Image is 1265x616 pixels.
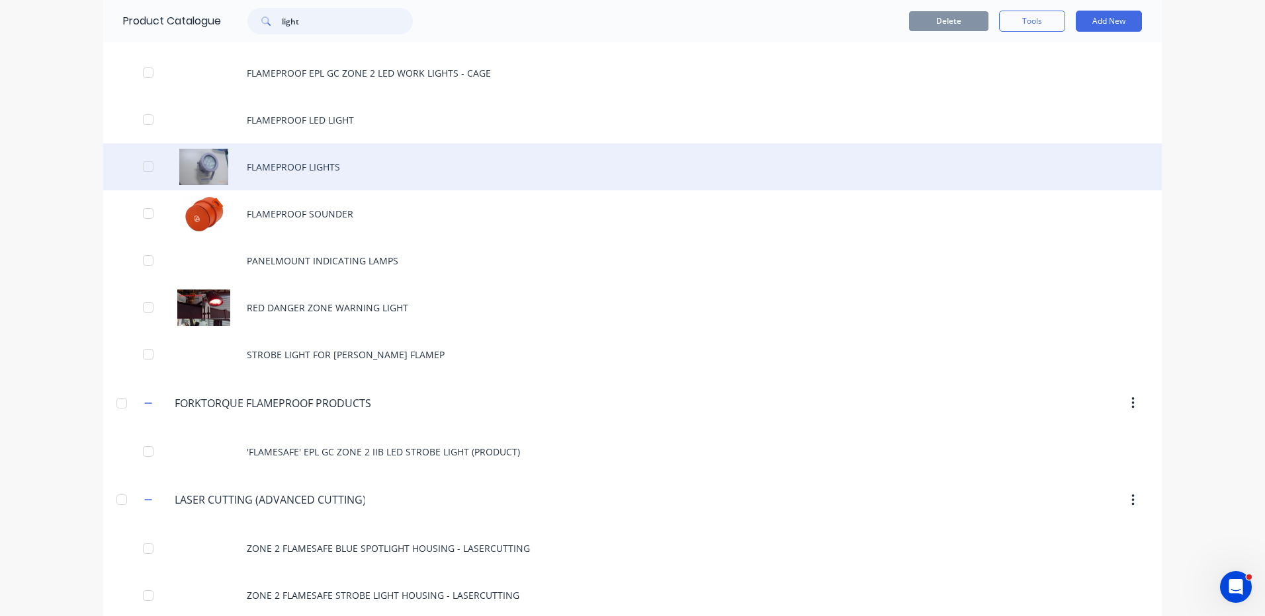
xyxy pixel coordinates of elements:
button: Tools [999,11,1065,32]
input: Enter category name [175,395,373,411]
div: ZONE 2 FLAMESAFE BLUE SPOTLIGHT HOUSING - LASERCUTTING [103,525,1162,572]
div: PANELMOUNT INDICATING LAMPS [103,237,1162,284]
div: 'FLAMESAFE' EPL GC ZONE 2 IIB LED STROBE LIGHT (PRODUCT) [103,428,1162,475]
div: FLAMEPROOF SOUNDERFLAMEPROOF SOUNDER [103,190,1162,237]
iframe: Intercom live chat [1220,571,1252,603]
input: Search... [282,8,413,34]
div: FLAMEPROOF LED LIGHT [103,96,1162,143]
div: RED DANGER ZONE WARNING LIGHTRED DANGER ZONE WARNING LIGHT [103,284,1162,331]
button: Delete [909,11,988,31]
div: STROBE LIGHT FOR [PERSON_NAME] FLAMEP [103,331,1162,378]
div: FLAMEPROOF LIGHTSFLAMEPROOF LIGHTS [103,143,1162,190]
div: FLAMEPROOF EPL GC ZONE 2 LED WORK LIGHTS - CAGE [103,50,1162,96]
input: Enter category name [175,492,365,508]
button: Add New [1076,11,1142,32]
